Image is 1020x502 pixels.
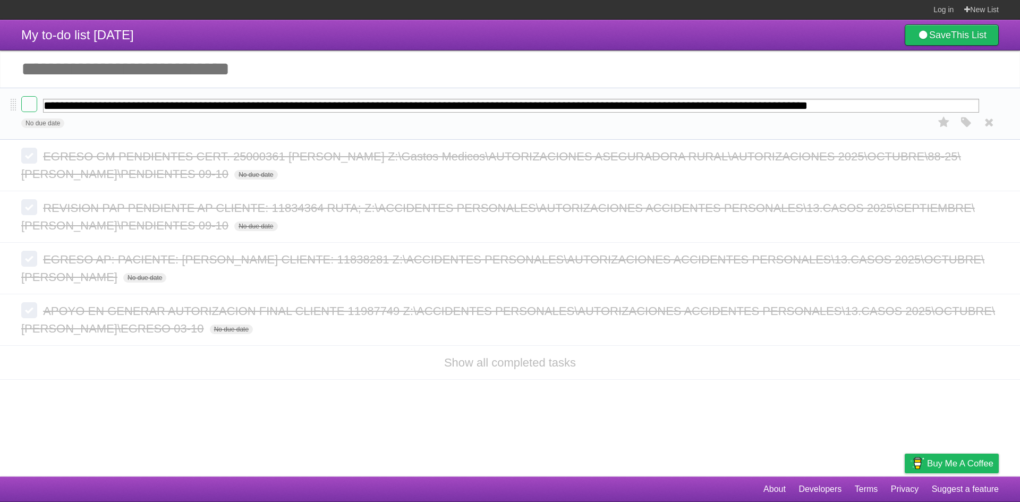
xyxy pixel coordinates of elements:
span: APOYO EN GENERAR AUTORIZACION FINAL CLIENTE 11987749 Z:\ACCIDENTES PERSONALES\AUTORIZACIONES ACCI... [21,304,995,335]
a: Privacy [891,479,919,499]
label: Done [21,199,37,215]
span: No due date [123,273,166,283]
b: This List [951,30,987,40]
span: No due date [234,222,277,231]
span: EGRESO GM PENDIENTES CERT. 25000361 [PERSON_NAME] Z:\Gastos Medicos\AUTORIZACIONES ASEGURADORA RU... [21,150,961,181]
a: About [763,479,786,499]
label: Star task [934,114,954,131]
a: Buy me a coffee [905,454,999,473]
label: Done [21,251,37,267]
label: Done [21,148,37,164]
span: No due date [210,325,253,334]
img: Buy me a coffee [910,454,924,472]
label: Done [21,302,37,318]
a: Terms [855,479,878,499]
a: Suggest a feature [932,479,999,499]
label: Done [21,96,37,112]
a: Developers [798,479,841,499]
span: No due date [234,170,277,180]
span: REVISION PAP PENDIENTE AP CLIENTE: 11834364 RUTA; Z:\ACCIDENTES PERSONALES\AUTORIZACIONES ACCIDEN... [21,201,975,232]
a: Show all completed tasks [444,356,576,369]
span: EGRESO AP: PACIENTE: [PERSON_NAME] CLIENTE: 11838281 Z:\ACCIDENTES PERSONALES\AUTORIZACIONES ACCI... [21,253,984,284]
span: No due date [21,118,64,128]
span: My to-do list [DATE] [21,28,134,42]
span: Buy me a coffee [927,454,993,473]
a: SaveThis List [905,24,999,46]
